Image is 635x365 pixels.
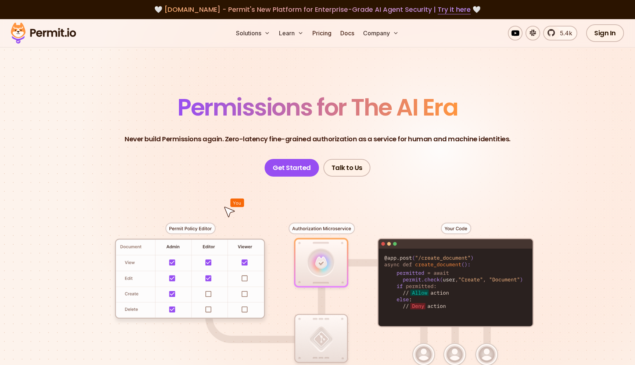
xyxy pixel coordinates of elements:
[309,26,334,40] a: Pricing
[337,26,357,40] a: Docs
[177,91,458,124] span: Permissions for The AI Era
[164,5,471,14] span: [DOMAIN_NAME] - Permit's New Platform for Enterprise-Grade AI Agent Security |
[360,26,402,40] button: Company
[125,134,510,144] p: Never build Permissions again. Zero-latency fine-grained authorization as a service for human and...
[7,21,79,46] img: Permit logo
[265,159,319,177] a: Get Started
[323,159,370,177] a: Talk to Us
[586,24,624,42] a: Sign In
[543,26,577,40] a: 5.4k
[18,4,617,15] div: 🤍 🤍
[438,5,471,14] a: Try it here
[233,26,273,40] button: Solutions
[556,29,572,38] span: 5.4k
[276,26,306,40] button: Learn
